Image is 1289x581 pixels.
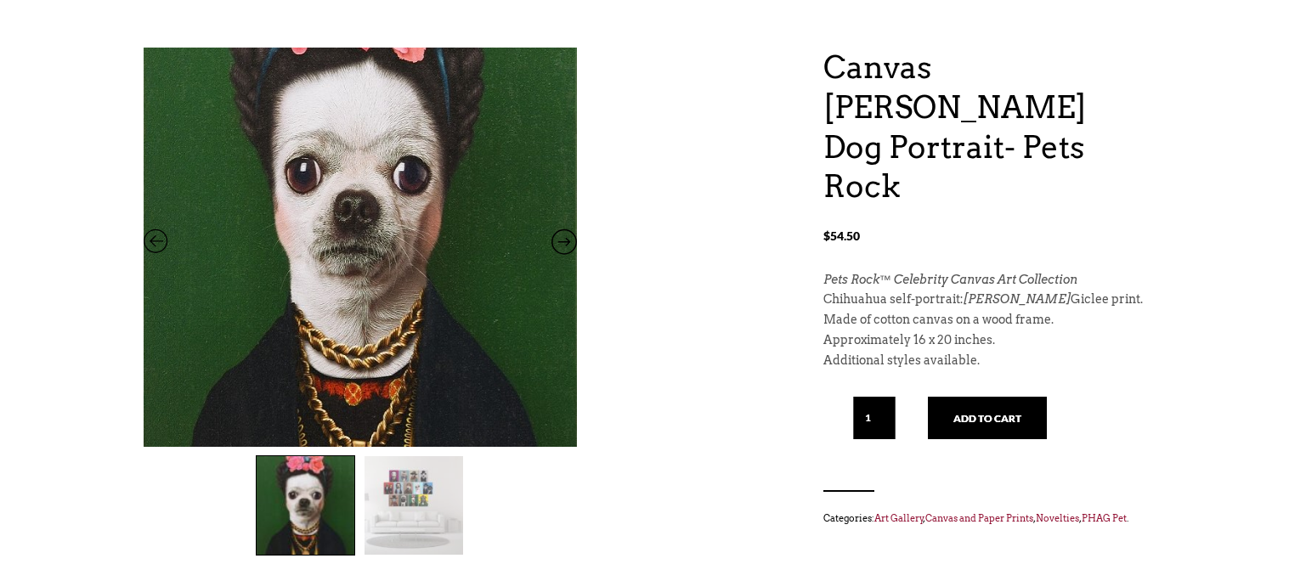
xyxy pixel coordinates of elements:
p: Made of cotton canvas on a wood frame. [823,310,1146,330]
p: Chihuahua self-portrait: Giclee print. [823,290,1146,310]
a: Art Gallery [874,512,924,524]
h1: Canvas [PERSON_NAME] Dog Portrait- Pets Rock [823,48,1146,206]
a: PHAG Pet [1082,512,1127,524]
em: Pets Rock™ Celebrity Canvas Art Collection [823,273,1077,286]
img: frida kahlo dog potrait [257,456,355,555]
em: [PERSON_NAME] [964,292,1071,306]
a: frida kahlo dog potrait [144,48,577,447]
a: Novelties [1036,512,1079,524]
p: Additional styles available. [823,351,1146,371]
p: Approximately 16 x 20 inches. [823,330,1146,351]
bdi: 54.50 [823,228,860,243]
span: Categories: , , , . [823,509,1146,527]
span: $ [823,228,830,243]
a: Canvas and Paper Prints [925,512,1033,524]
input: Qty [853,397,896,439]
button: Add to cart [928,397,1047,439]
